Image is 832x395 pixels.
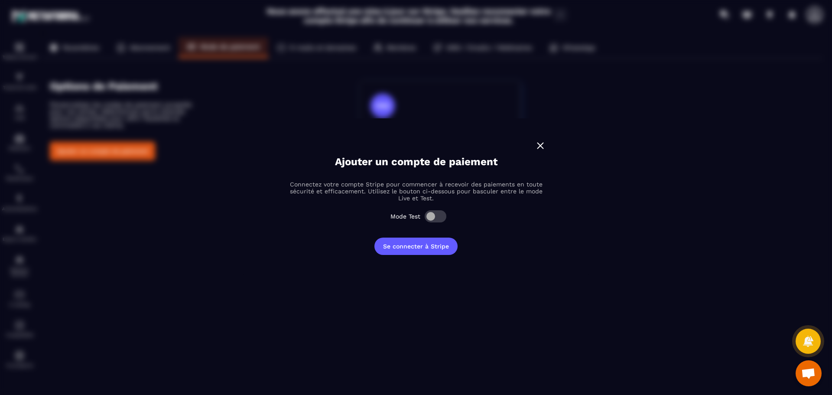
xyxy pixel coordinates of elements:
p: Ajouter un compte de paiement [335,156,497,168]
img: close-w.0bb75850.svg [535,140,546,151]
label: Mode Test [390,213,420,220]
a: Ouvrir le chat [796,360,822,386]
button: Se connecter à Stripe [374,238,458,255]
p: Connectez votre compte Stripe pour commencer à recevoir des paiements en toute sécurité et effica... [286,181,546,202]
